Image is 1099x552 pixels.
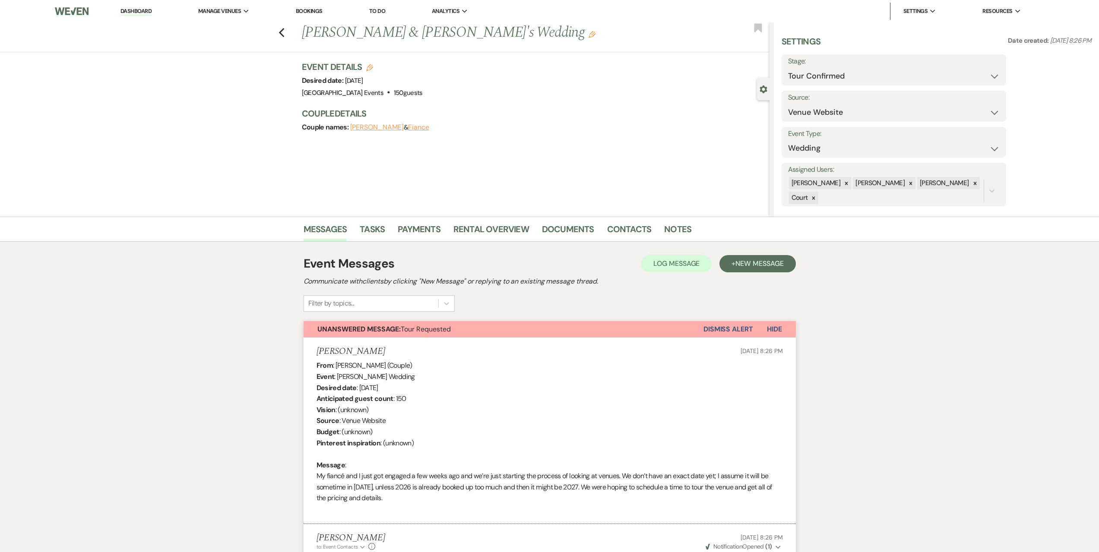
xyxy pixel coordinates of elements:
[1008,36,1050,45] span: Date created:
[765,543,772,550] strong: ( 1 )
[704,542,783,551] button: NotificationOpened (1)
[317,416,339,425] b: Source
[360,222,385,241] a: Tasks
[453,222,529,241] a: Rental Overview
[853,177,906,189] div: [PERSON_NAME]
[394,88,423,97] span: 150 guests
[542,222,594,241] a: Documents
[304,222,347,241] a: Messages
[302,76,345,85] span: Desired date:
[789,192,809,204] div: Court
[753,321,796,338] button: Hide
[296,7,323,15] a: Bookings
[302,107,761,120] h3: Couple Details
[317,346,385,357] h5: [PERSON_NAME]
[982,7,1012,16] span: Resources
[302,88,384,97] span: [GEOGRAPHIC_DATA] Events
[664,222,691,241] a: Notes
[788,164,1000,176] label: Assigned Users:
[782,35,821,54] h3: Settings
[302,22,672,43] h1: [PERSON_NAME] & [PERSON_NAME]'s Wedding
[917,177,970,189] div: [PERSON_NAME]
[55,2,89,20] img: Weven Logo
[120,7,152,16] a: Dashboard
[304,276,796,287] h2: Communicate with clients by clicking "New Message" or replying to an existing message thread.
[317,361,333,370] b: From
[713,543,742,550] span: Notification
[302,123,350,132] span: Couple names:
[735,259,783,268] span: New Message
[719,255,795,272] button: +New Message
[317,360,783,514] div: : [PERSON_NAME] (Couple) : [PERSON_NAME] Wedding : [DATE] : 150 : (unknown) : Venue Website : (un...
[302,61,423,73] h3: Event Details
[1050,36,1091,45] span: [DATE] 8:26 PM
[317,325,401,334] strong: Unanswered Message:
[304,321,703,338] button: Unanswered Message:Tour Requested
[369,7,385,15] a: To Do
[741,347,782,355] span: [DATE] 8:26 PM
[317,438,381,448] b: Pinterest inspiration
[317,543,366,551] button: to: Event Contacts
[398,222,440,241] a: Payments
[767,325,782,334] span: Hide
[788,128,1000,140] label: Event Type:
[703,321,753,338] button: Dismiss Alert
[317,394,393,403] b: Anticipated guest count
[317,461,345,470] b: Message
[317,325,451,334] span: Tour Requested
[317,405,336,414] b: Vision
[760,85,767,93] button: Close lead details
[432,7,459,16] span: Analytics
[350,124,404,131] button: [PERSON_NAME]
[308,298,355,309] div: Filter by topics...
[706,543,772,550] span: Opened
[198,7,241,16] span: Manage Venues
[304,255,395,273] h1: Event Messages
[653,259,700,268] span: Log Message
[317,427,339,436] b: Budget
[408,124,429,131] button: Fiance
[317,533,385,543] h5: [PERSON_NAME]
[903,7,928,16] span: Settings
[788,55,1000,68] label: Stage:
[607,222,652,241] a: Contacts
[317,372,335,381] b: Event
[641,255,712,272] button: Log Message
[350,123,429,132] span: &
[741,533,782,541] span: [DATE] 8:26 PM
[345,76,363,85] span: [DATE]
[789,177,842,189] div: [PERSON_NAME]
[589,30,595,38] button: Edit
[317,543,358,550] span: to: Event Contacts
[788,91,1000,104] label: Source:
[317,383,357,392] b: Desired date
